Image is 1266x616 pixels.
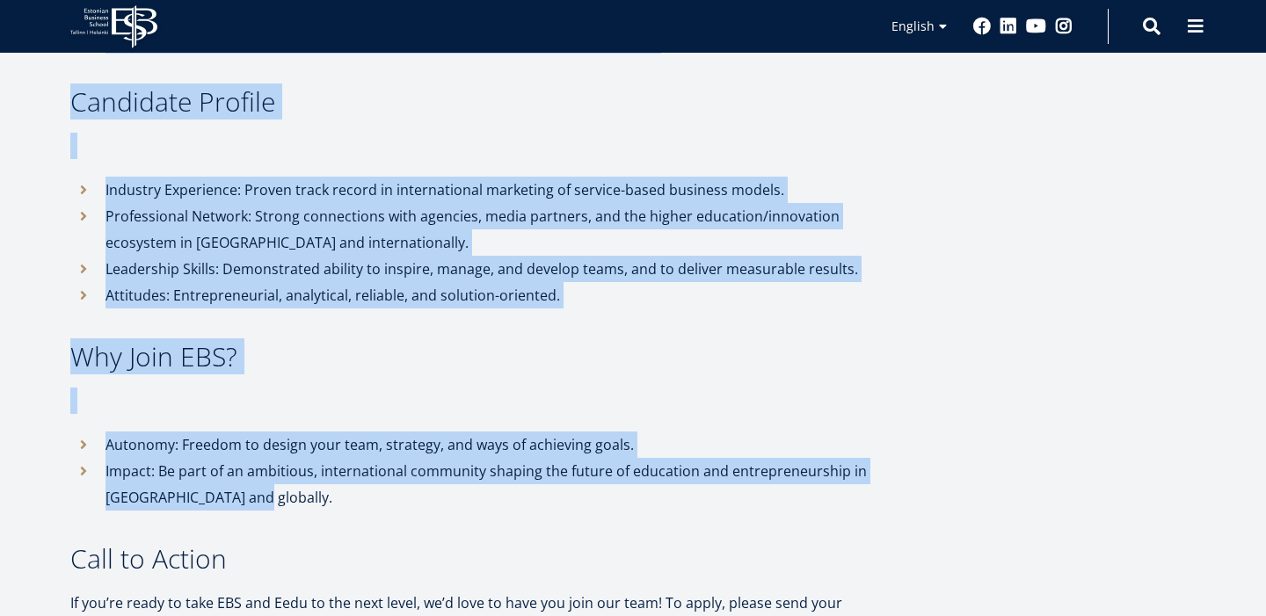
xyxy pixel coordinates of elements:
a: Youtube [1026,18,1046,35]
a: Facebook [973,18,991,35]
h3: Candidate Profile [70,89,906,115]
a: Instagram [1055,18,1073,35]
h3: Why Join EBS? [70,344,906,370]
a: Linkedin [1000,18,1017,35]
li: Industry Experience: Proven track record in international marketing of service-based business mod... [70,177,906,203]
li: Professional Network: Strong connections with agencies, media partners, and the higher education/... [70,203,906,256]
li: Impact: Be part of an ambitious, international community shaping the future of education and entr... [70,458,906,511]
li: Attitudes: Entrepreneurial, analytical, reliable, and solution-oriented. [70,282,906,308]
h3: Call to Action [70,546,906,572]
li: Autonomy: Freedom to design your team, strategy, and ways of achieving goals. [70,431,906,458]
li: Leadership Skills: Demonstrated ability to inspire, manage, and develop teams, and to deliver mea... [70,256,906,282]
